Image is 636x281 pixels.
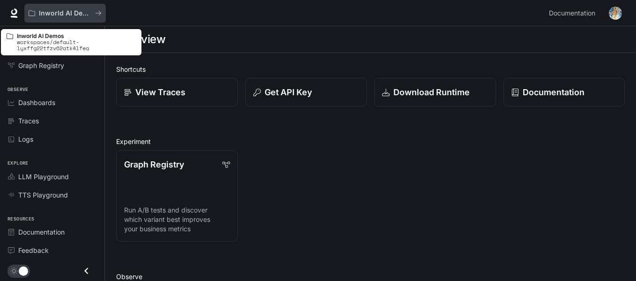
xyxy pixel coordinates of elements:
[135,86,185,99] p: View Traces
[245,78,367,106] button: Get API Key
[18,61,64,70] span: Graph Registry
[116,150,238,242] a: Graph RegistryRun A/B tests and discover which variant best improves your business metrics
[18,134,33,144] span: Logs
[4,94,101,111] a: Dashboards
[606,4,625,23] button: User avatar
[18,227,65,237] span: Documentation
[4,187,101,203] a: TTS Playground
[545,4,602,23] a: Documentation
[4,113,101,129] a: Traces
[124,158,184,171] p: Graph Registry
[116,137,625,146] h2: Experiment
[503,78,625,106] a: Documentation
[374,78,496,106] a: Download Runtime
[4,131,101,147] a: Logs
[39,9,91,17] p: Inworld AI Demos
[4,242,101,258] a: Feedback
[116,64,625,74] h2: Shortcuts
[124,205,230,234] p: Run A/B tests and discover which variant best improves your business metrics
[18,245,49,255] span: Feedback
[4,224,101,240] a: Documentation
[393,86,470,99] p: Download Runtime
[265,86,312,99] p: Get API Key
[116,78,238,106] a: View Traces
[18,116,39,126] span: Traces
[4,57,101,74] a: Graph Registry
[24,4,106,23] button: All workspaces
[609,7,622,20] img: User avatar
[18,190,68,200] span: TTS Playground
[523,86,584,99] p: Documentation
[17,33,136,39] p: Inworld AI Demos
[17,39,136,51] p: workspaces/default-lyxffg22tfzv62atk4lfea
[549,8,595,19] span: Documentation
[18,98,55,107] span: Dashboards
[76,261,97,281] button: Close drawer
[18,172,69,182] span: LLM Playground
[4,168,101,185] a: LLM Playground
[19,266,28,276] span: Dark mode toggle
